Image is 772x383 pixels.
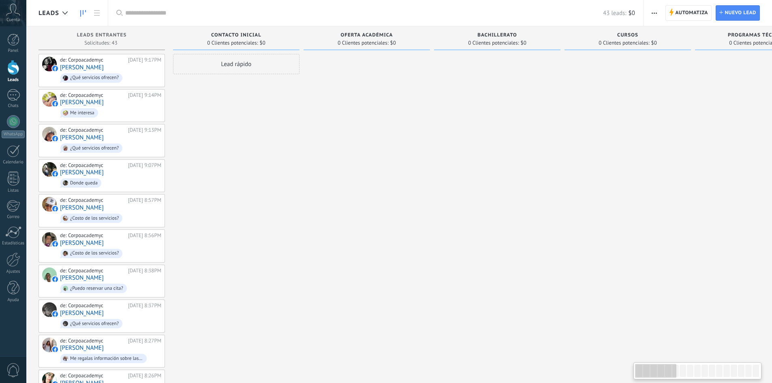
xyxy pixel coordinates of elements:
span: Contacto inicial [211,32,261,38]
img: facebook-sm.svg [52,206,58,212]
span: Solicitudes: 43 [84,41,117,45]
img: facebook-sm.svg [52,347,58,352]
div: de: Corpoacademyc [60,372,125,379]
div: [DATE] 8:26PM [128,372,161,379]
div: [DATE] 8:56PM [128,232,161,239]
a: [PERSON_NAME] [60,134,104,141]
div: ¿Costo de los servicios? [70,216,119,221]
span: Automatiza [675,6,708,20]
div: Me regalas información sobre las carreras [70,356,143,362]
div: OFERTA ACADÉMICA [308,32,426,39]
div: de: Corpoacademyc [60,302,125,309]
img: facebook-sm.svg [52,276,58,282]
div: de: Corpoacademyc [60,267,125,274]
a: [PERSON_NAME] [60,310,104,317]
div: [DATE] 9:14PM [128,92,161,98]
div: [DATE] 9:13PM [128,127,161,133]
div: Rosa Machacón [42,338,57,352]
div: [DATE] 9:07PM [128,162,161,169]
img: facebook-sm.svg [52,136,58,141]
div: Saul Canencia [42,267,57,282]
div: Correo [2,214,25,220]
div: Randy Escobar [42,162,57,177]
span: Nuevo lead [725,6,756,20]
span: 0 Clientes potenciales: [599,41,649,45]
div: BACHILLERATO [438,32,556,39]
div: WhatsApp [2,131,25,138]
span: Leads [38,9,59,17]
div: ¿Puedo reservar una cita? [70,286,123,291]
a: [PERSON_NAME] [60,344,104,351]
img: facebook-sm.svg [52,311,58,317]
div: Listas [2,188,25,193]
div: [DATE] 8:37PM [128,302,161,309]
div: Alejandra Liñán [42,127,57,141]
div: Maria Camila Espinoza [42,92,57,107]
a: Nuevo lead [716,5,760,21]
div: ¿Qué servicios ofrecen? [70,75,119,81]
span: 0 Clientes potenciales: [468,41,519,45]
div: [DATE] 8:57PM [128,197,161,203]
div: de: Corpoacademyc [60,338,125,344]
a: [PERSON_NAME] [60,204,104,211]
span: Leads Entrantes [77,32,127,38]
div: de: Corpoacademyc [60,127,125,133]
span: 0 Clientes potenciales: [338,41,388,45]
span: 0 Clientes potenciales: [207,41,258,45]
a: [PERSON_NAME] [60,169,104,176]
div: de: Corpoacademyc [60,162,125,169]
span: BACHILLERATO [477,32,517,38]
a: [PERSON_NAME] [60,99,104,106]
img: facebook-sm.svg [52,171,58,177]
span: $0 [260,41,265,45]
div: Patricia Romero [42,302,57,317]
div: Estadísticas [2,241,25,246]
span: $0 [521,41,526,45]
div: Lead rápido [173,54,299,74]
div: Contacto inicial [177,32,295,39]
span: $0 [390,41,396,45]
div: Leads Entrantes [43,32,161,39]
img: facebook-sm.svg [52,66,58,71]
a: [PERSON_NAME] [60,240,104,246]
div: [DATE] 9:17PM [128,57,161,63]
span: Cuenta [6,17,20,23]
img: facebook-sm.svg [52,241,58,247]
div: de: Corpoacademyc [60,232,125,239]
div: [DATE] 8:38PM [128,267,161,274]
a: [PERSON_NAME] [60,274,104,281]
span: 43 leads: [603,9,626,17]
div: de: Corpoacademyc [60,197,125,203]
span: CURSOS [617,32,638,38]
span: $0 [629,9,635,17]
div: Leads [2,77,25,83]
div: Ana Milena Barragan Avila [42,197,57,212]
div: ¿Qué servicios ofrecen? [70,145,119,151]
div: ¿Costo de los servicios? [70,250,119,256]
img: facebook-sm.svg [52,101,58,107]
span: OFERTA ACADÉMICA [341,32,393,38]
div: Sharol Pereira [42,57,57,71]
div: Panel [2,48,25,53]
a: Automatiza [665,5,712,21]
div: ¿Qué servicios ofrecen? [70,321,119,327]
a: [PERSON_NAME] [60,64,104,71]
span: $0 [651,41,657,45]
div: Ajustes [2,269,25,274]
div: Me interesa [70,110,94,116]
div: de: Corpoacademyc [60,57,125,63]
div: Donde queda [70,180,98,186]
div: de: Corpoacademyc [60,92,125,98]
div: CURSOS [569,32,687,39]
div: Ayuda [2,297,25,303]
div: [DATE] 8:27PM [128,338,161,344]
div: Chats [2,103,25,109]
div: Jose Antonio Maya Berdugo [42,232,57,247]
div: Calendario [2,160,25,165]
